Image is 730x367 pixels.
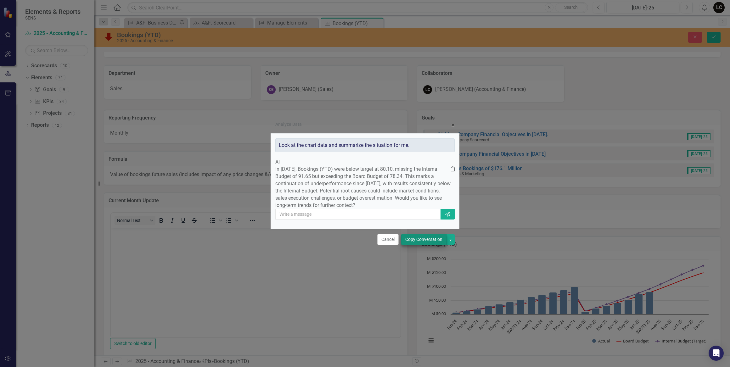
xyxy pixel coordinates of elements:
input: Write a message [275,209,441,220]
div: AI [275,158,455,166]
p: In [DATE], Bookings (YTD) were below target at 80.10, missing the Internal Budget of 91.65 but ex... [275,166,451,209]
div: Open Intercom Messenger [709,346,724,361]
span: × [451,121,455,129]
div: Analyze Data [275,122,302,127]
button: Cancel [377,234,399,245]
div: Look at the chart data and summarize the situation for me. [275,138,455,153]
button: Copy Conversation [401,234,446,245]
